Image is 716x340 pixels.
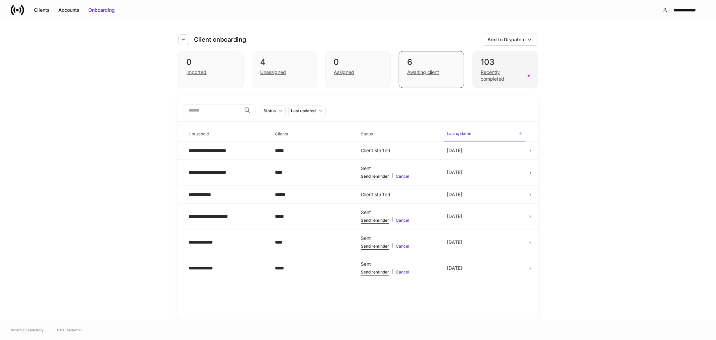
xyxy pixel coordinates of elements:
div: Sent [361,165,436,172]
button: Send reminder [361,269,389,275]
td: [DATE] [441,160,527,185]
div: Sent [361,235,436,242]
div: Clients [34,7,50,13]
button: Cancel [396,217,409,224]
button: Send reminder [361,173,389,180]
h4: Client onboarding [194,36,246,44]
div: Unassigned [260,69,286,76]
button: Last updated [288,105,326,116]
h6: Last updated [447,130,471,137]
div: Awaiting client [407,69,439,76]
td: [DATE] [441,185,527,203]
div: 0Assigned [325,51,391,88]
div: Status [264,108,276,114]
div: | [361,217,436,224]
td: [DATE] [441,255,527,281]
button: Add to Dispatch [482,34,538,46]
div: 0Imported [178,51,244,88]
div: 0 [334,57,382,68]
div: | [361,243,436,250]
div: Accounts [58,7,80,13]
div: 4 [260,57,309,68]
span: Clients [272,127,353,141]
button: Send reminder [361,217,389,224]
span: Last updated [444,127,525,141]
button: Clients [30,5,54,15]
div: 103Recently completed [472,51,538,88]
a: Data Disclaimer [57,327,82,333]
div: 6 [407,57,456,68]
div: 0 [187,57,235,68]
div: Recently completed [481,69,523,82]
span: Status [358,127,439,141]
button: Cancel [396,269,409,275]
h6: Clients [275,131,288,137]
div: Imported [187,69,207,76]
td: Client started [355,185,441,203]
button: Cancel [396,173,409,180]
button: Accounts [54,5,84,15]
div: 6Awaiting client [399,51,464,88]
div: | [361,269,436,275]
div: Assigned [334,69,354,76]
button: Status [261,105,286,116]
div: Onboarding [88,7,115,13]
h6: Household [189,131,209,137]
div: Add to Dispatch [488,36,524,43]
div: Sent [361,261,436,267]
div: 4Unassigned [252,51,317,88]
td: [DATE] [441,203,527,229]
div: Last updated [291,108,316,114]
button: Send reminder [361,243,389,250]
td: [DATE] [441,142,527,160]
span: Household [186,127,267,141]
h6: Status [361,131,373,137]
td: [DATE] [441,229,527,255]
button: Cancel [396,243,409,250]
div: Sent [361,209,436,216]
div: 103 [481,57,529,68]
span: © 2025 OneAdvisory [11,327,44,333]
div: | [361,173,436,180]
td: Client started [355,142,441,160]
button: Onboarding [84,5,119,15]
